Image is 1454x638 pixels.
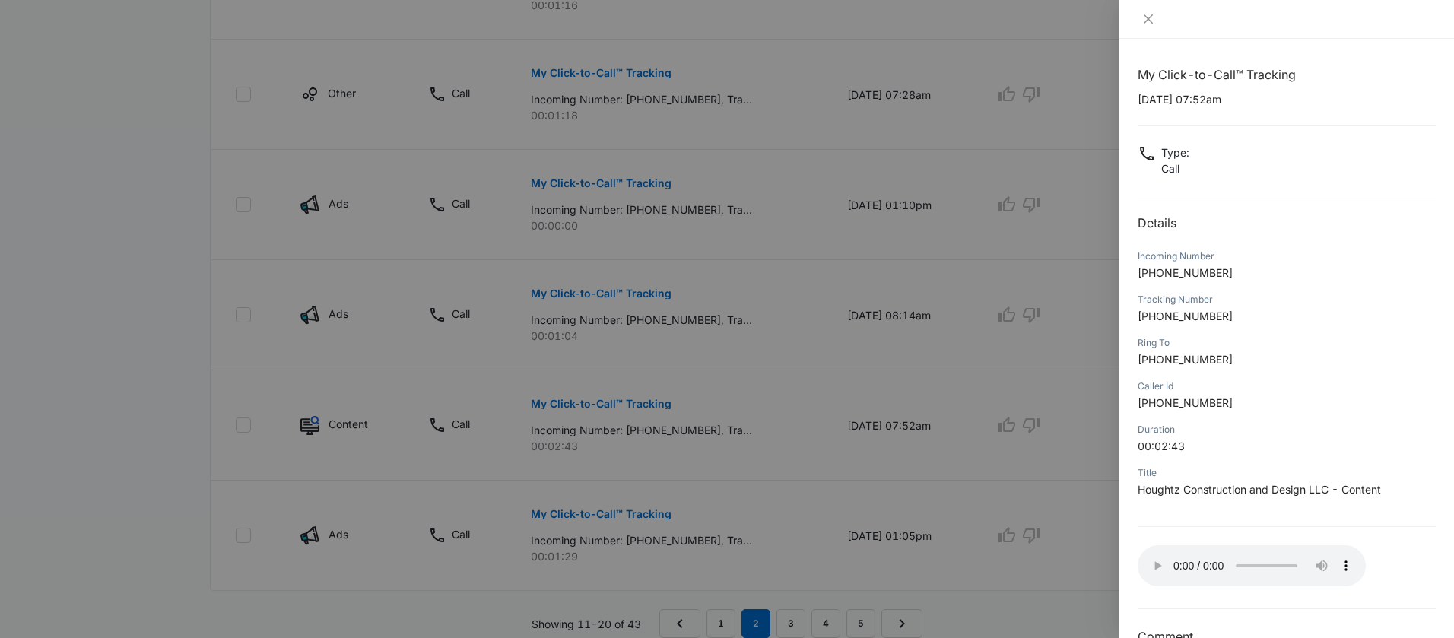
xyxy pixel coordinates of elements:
[1138,266,1233,279] span: [PHONE_NUMBER]
[1138,545,1366,586] audio: Your browser does not support the audio tag.
[1138,379,1436,393] div: Caller Id
[1138,423,1436,436] div: Duration
[1138,12,1159,26] button: Close
[1142,13,1154,25] span: close
[1138,440,1185,452] span: 00:02:43
[1138,249,1436,263] div: Incoming Number
[1138,483,1381,496] span: Houghtz Construction and Design LLC - Content
[1161,144,1189,160] p: Type :
[1138,466,1436,480] div: Title
[1138,336,1436,350] div: Ring To
[1138,309,1233,322] span: [PHONE_NUMBER]
[1138,91,1436,107] p: [DATE] 07:52am
[1138,214,1436,232] h2: Details
[1138,65,1436,84] h1: My Click-to-Call™ Tracking
[1161,160,1189,176] p: Call
[1138,293,1436,306] div: Tracking Number
[1138,353,1233,366] span: [PHONE_NUMBER]
[1138,396,1233,409] span: [PHONE_NUMBER]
